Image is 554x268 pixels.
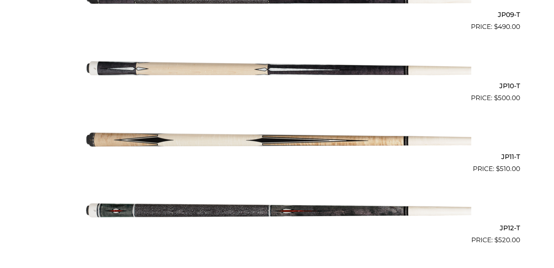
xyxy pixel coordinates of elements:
img: JP11-T [83,106,471,171]
bdi: 520.00 [494,236,520,244]
h2: JP12-T [34,221,520,235]
h2: JP10-T [34,79,520,93]
a: JP11-T $510.00 [34,106,520,174]
span: $ [496,165,500,173]
img: JP10-T [83,35,471,100]
bdi: 510.00 [496,165,520,173]
h2: JP11-T [34,150,520,164]
span: $ [494,23,498,30]
span: $ [494,94,498,102]
bdi: 500.00 [494,94,520,102]
a: JP12-T $520.00 [34,177,520,245]
span: $ [494,236,498,244]
h2: JP09-T [34,8,520,22]
img: JP12-T [83,177,471,242]
bdi: 490.00 [494,23,520,30]
a: JP10-T $500.00 [34,35,520,103]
